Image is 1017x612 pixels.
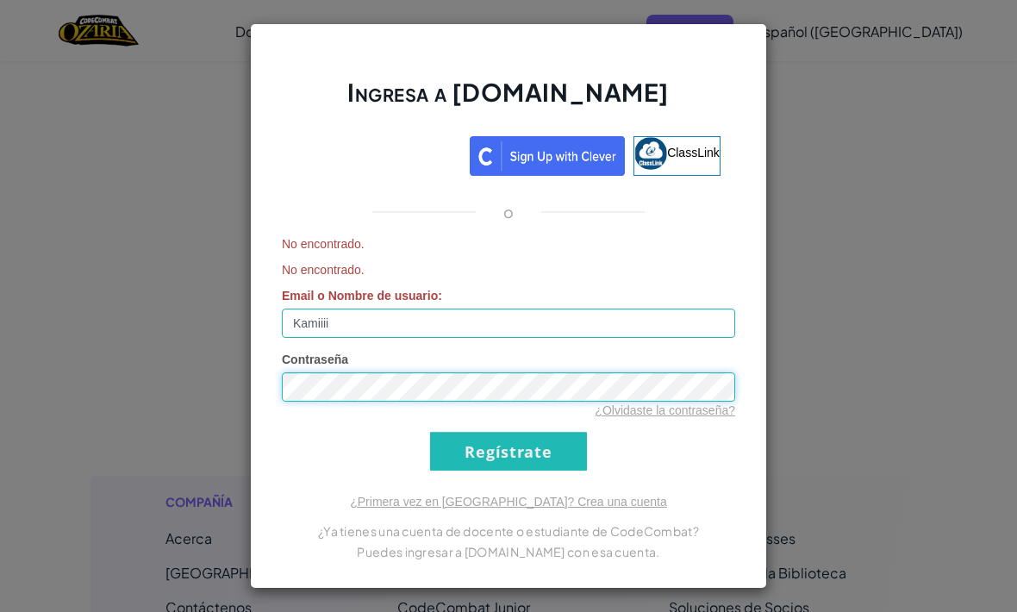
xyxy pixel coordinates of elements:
span: No encontrado. [282,235,735,253]
h2: Ingresa a [DOMAIN_NAME] [282,76,735,126]
a: ¿Olvidaste la contraseña? [595,403,735,417]
img: clever_sso_button@2x.png [470,136,625,176]
span: Email o Nombre de usuario [282,289,438,303]
a: Acceder con Google. Se abre en una pestaña nueva [296,136,461,176]
label: : [282,287,442,304]
input: Regístrate [430,432,587,471]
span: ClassLink [667,146,720,159]
span: Contraseña [282,353,348,366]
p: o [503,202,514,222]
img: classlink-logo-small.png [634,137,667,170]
p: ¿Ya tienes una cuenta de docente o estudiante de CodeCombat? [282,521,735,541]
span: No encontrado. [282,261,735,278]
p: Puedes ingresar a [DOMAIN_NAME] con esa cuenta. [282,541,735,562]
iframe: Botón de Acceder con Google [288,134,470,172]
div: Acceder con Google. Se abre en una pestaña nueva [296,134,461,172]
a: ¿Primera vez en [GEOGRAPHIC_DATA]? Crea una cuenta [350,495,667,509]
